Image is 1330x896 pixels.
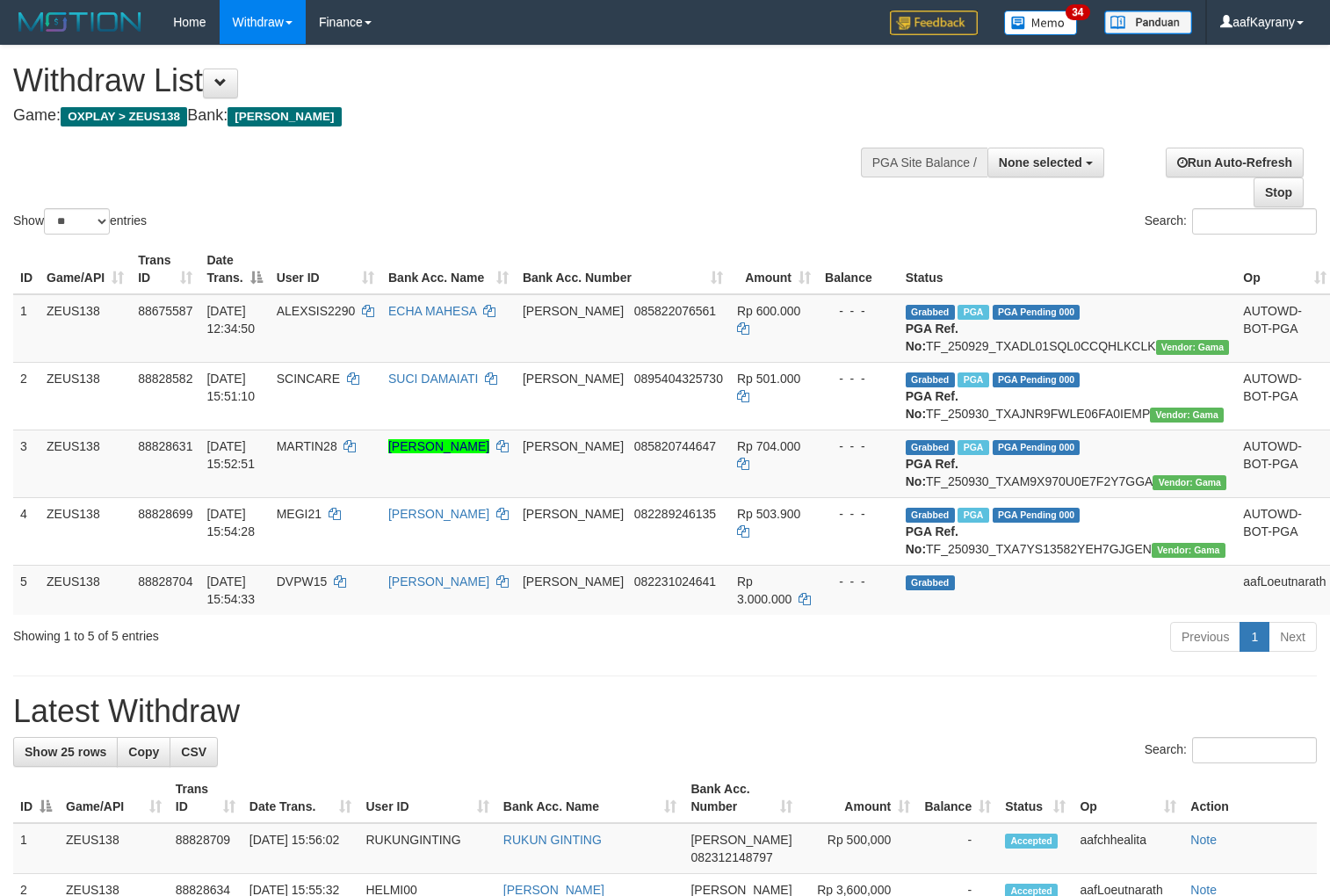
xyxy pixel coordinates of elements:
div: Showing 1 to 5 of 5 entries [13,620,541,645]
td: ZEUS138 [40,430,131,497]
th: Amount: activate to sort column ascending [730,244,818,294]
td: TF_250930_TXAM9X970U0E7F2Y7GGA [899,430,1237,497]
input: Search: [1192,208,1317,235]
td: 4 [13,497,40,565]
a: [PERSON_NAME] [388,439,489,453]
img: Feedback.jpg [890,11,978,35]
span: OXPLAY > ZEUS138 [61,107,187,126]
td: aafchhealita [1073,823,1183,874]
a: [PERSON_NAME] [388,507,489,521]
td: RUKUNGINTING [358,823,495,874]
span: Marked by aafpengsreynich [958,440,988,455]
td: TF_250929_TXADL01SQL0CCQHLKCLK [899,294,1237,363]
th: Game/API: activate to sort column ascending [40,244,131,294]
span: Rp 600.000 [737,304,800,318]
span: Rp 503.900 [737,507,800,521]
td: 2 [13,362,40,430]
div: - - - [825,437,892,455]
th: Date Trans.: activate to sort column ascending [242,773,359,823]
span: Copy 085820744647 to clipboard [634,439,716,453]
span: Rp 704.000 [737,439,800,453]
a: Run Auto-Refresh [1166,148,1304,177]
span: Accepted [1005,834,1058,849]
div: - - - [825,573,892,590]
span: 34 [1066,4,1089,20]
th: Balance [818,244,899,294]
img: Button%20Memo.svg [1004,11,1078,35]
td: TF_250930_TXAJNR9FWLE06FA0IEMP [899,362,1237,430]
span: Marked by aafpengsreynich [958,372,988,387]
td: ZEUS138 [40,497,131,565]
th: Bank Acc. Name: activate to sort column ascending [496,773,684,823]
span: [PERSON_NAME] [690,833,791,847]
b: PGA Ref. No: [906,524,958,556]
td: 1 [13,823,59,874]
span: Grabbed [906,508,955,523]
th: Trans ID: activate to sort column ascending [169,773,242,823]
a: 1 [1240,622,1269,652]
span: MEGI21 [277,507,322,521]
a: Stop [1254,177,1304,207]
th: ID: activate to sort column descending [13,773,59,823]
th: Status: activate to sort column ascending [998,773,1073,823]
button: None selected [987,148,1104,177]
th: Action [1183,773,1317,823]
span: Vendor URL: https://trx31.1velocity.biz [1150,408,1224,423]
a: Previous [1170,622,1240,652]
span: PGA Pending [993,440,1081,455]
span: [DATE] 15:51:10 [206,372,255,403]
a: ECHA MAHESA [388,304,476,318]
span: MARTIN28 [277,439,337,453]
b: PGA Ref. No: [906,389,958,421]
span: CSV [181,745,206,759]
span: Show 25 rows [25,745,106,759]
h1: Withdraw List [13,63,869,98]
div: - - - [825,370,892,387]
th: Op: activate to sort column ascending [1073,773,1183,823]
span: [PERSON_NAME] [523,372,624,386]
span: Copy 0895404325730 to clipboard [634,372,723,386]
span: PGA Pending [993,305,1081,320]
span: None selected [999,155,1082,170]
a: RUKUN GINTING [503,833,602,847]
span: [PERSON_NAME] [523,507,624,521]
th: ID [13,244,40,294]
span: Rp 501.000 [737,372,800,386]
label: Show entries [13,208,147,235]
div: - - - [825,505,892,523]
td: ZEUS138 [59,823,169,874]
td: 3 [13,430,40,497]
h1: Latest Withdraw [13,694,1317,729]
td: ZEUS138 [40,362,131,430]
span: Marked by aafpengsreynich [958,508,988,523]
span: [PERSON_NAME] [523,439,624,453]
a: [PERSON_NAME] [388,574,489,589]
span: Vendor URL: https://trx31.1velocity.biz [1152,543,1225,558]
span: [DATE] 15:52:51 [206,439,255,471]
label: Search: [1145,737,1317,763]
b: PGA Ref. No: [906,322,958,353]
a: Copy [117,737,170,767]
span: ALEXSIS2290 [277,304,356,318]
th: Status [899,244,1237,294]
span: [PERSON_NAME] [523,304,624,318]
span: Copy 082231024641 to clipboard [634,574,716,589]
td: ZEUS138 [40,565,131,615]
img: MOTION_logo.png [13,9,147,35]
a: CSV [170,737,218,767]
span: PGA Pending [993,372,1081,387]
h4: Game: Bank: [13,107,869,125]
th: Date Trans.: activate to sort column descending [199,244,269,294]
label: Search: [1145,208,1317,235]
td: - [917,823,998,874]
td: TF_250930_TXA7YS13582YEH7GJGEN [899,497,1237,565]
span: [PERSON_NAME] [228,107,341,126]
input: Search: [1192,737,1317,763]
span: Copy 085822076561 to clipboard [634,304,716,318]
span: Grabbed [906,440,955,455]
a: Note [1190,833,1217,847]
div: PGA Site Balance / [861,148,987,177]
span: Grabbed [906,305,955,320]
th: Bank Acc. Name: activate to sort column ascending [381,244,516,294]
div: - - - [825,302,892,320]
